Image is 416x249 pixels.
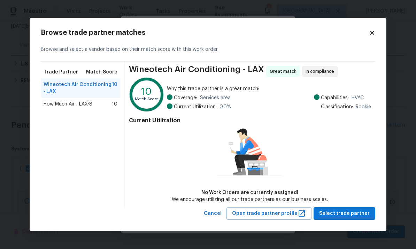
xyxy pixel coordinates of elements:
span: Capabilities: [321,94,349,101]
button: Cancel [201,207,224,220]
span: Classification: [321,103,353,110]
span: Cancel [204,209,222,218]
text: 10 [141,86,152,96]
span: Great match [270,68,299,75]
div: We encourage utilizing all our trade partners as our business scales. [172,196,328,203]
span: In compliance [306,68,337,75]
span: How Much Air - LAX-S [44,101,92,108]
span: HVAC [352,94,364,101]
div: Browse and select a vendor based on their match score with this work order. [41,38,375,62]
h4: Current Utilization [129,117,371,124]
span: 10 [112,101,117,108]
span: Services area [200,94,231,101]
span: 10 [112,81,117,95]
span: Current Utilization: [174,103,217,110]
span: Match Score [86,69,117,76]
button: Select trade partner [314,207,375,220]
span: Select trade partner [319,209,370,218]
span: Trade Partner [44,69,78,76]
div: No Work Orders are currently assigned! [172,189,328,196]
h2: Browse trade partner matches [41,29,369,36]
text: Match Score [135,97,158,101]
span: 0.0 % [219,103,231,110]
span: Wineotech Air Conditioning - LAX [129,66,264,77]
span: Wineotech Air Conditioning - LAX [44,81,112,95]
span: Why this trade partner is a great match: [167,85,371,92]
span: Rookie [356,103,371,110]
span: Open trade partner profile [232,209,306,218]
span: Coverage: [174,94,197,101]
button: Open trade partner profile [226,207,311,220]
